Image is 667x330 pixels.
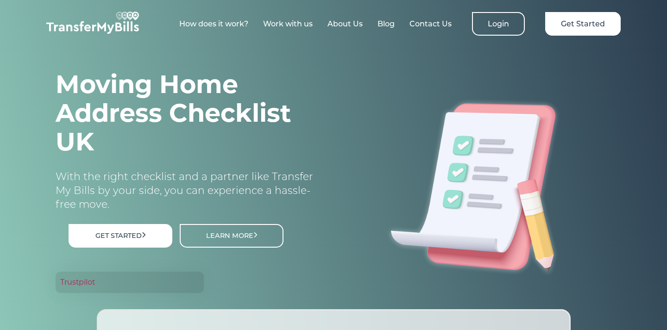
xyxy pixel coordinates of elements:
[56,70,315,156] h1: Moving Home Address Checklist UK
[378,19,395,28] a: Blog
[46,12,139,34] img: TransferMyBills.com - Helping ease the stress of moving
[545,12,621,36] a: Get Started
[69,224,172,248] a: Get Started
[327,19,363,28] a: About Us
[472,12,525,36] a: Login
[263,19,313,28] a: Work with us
[56,170,315,212] p: With the right checklist and a partner like Transfer My Bills by your side, you can experience a ...
[409,19,452,28] a: Contact Us
[180,224,283,248] a: Learn More
[60,278,95,286] a: Trustpilot
[365,80,598,311] img: checklist-illustration.png
[179,19,248,28] a: How does it work?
